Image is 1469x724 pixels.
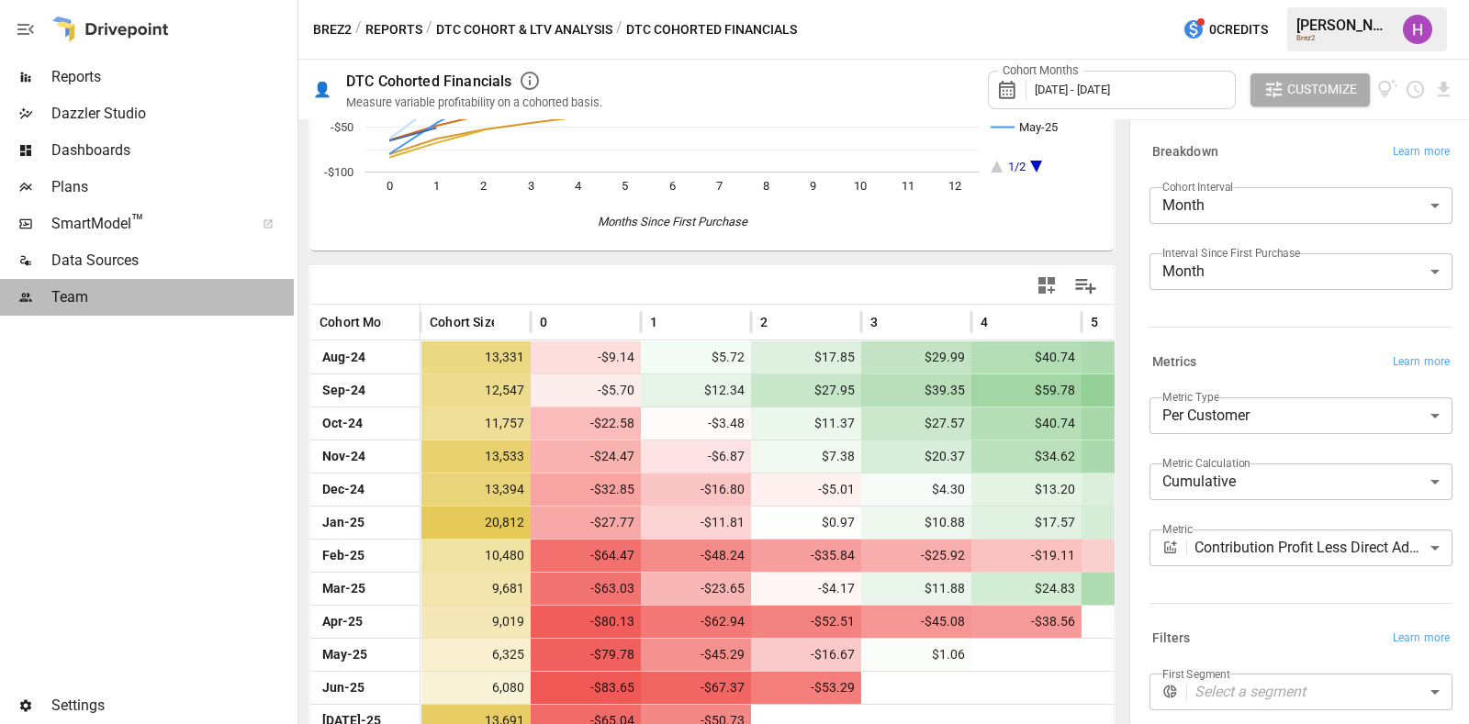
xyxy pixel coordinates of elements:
span: $17.85 [760,341,858,373]
span: $27.57 [870,407,968,440]
span: 13,394 [430,473,527,506]
span: -$11.81 [650,507,747,539]
span: -$24.47 [540,440,637,473]
button: Sort [769,309,795,335]
button: DTC Cohort & LTV Analysis [436,18,612,41]
span: -$25.92 [870,540,968,572]
span: $39.35 [870,374,968,407]
span: -$80.13 [540,606,637,638]
span: 2 [760,313,768,331]
span: $46.58 [1091,573,1188,605]
span: $27.95 [760,374,858,407]
span: Cohort Size [430,313,499,331]
text: 5 [622,179,628,193]
label: Cohort Months [998,62,1083,79]
span: 4 [981,313,988,331]
em: Select a segment [1194,683,1306,700]
span: -$5.01 [760,473,858,506]
span: -$22.58 [540,407,637,440]
span: 13,331 [430,341,527,373]
button: Download report [1433,79,1454,100]
div: Contribution Profit Less Direct Ad Spend [1194,529,1452,566]
span: -$45.29 [650,639,747,671]
span: -$62.94 [650,606,747,638]
div: 👤 [313,81,331,98]
span: 13,533 [430,440,527,473]
h6: Breakdown [1152,142,1218,162]
button: Sort [1100,309,1126,335]
button: Brez2 [313,18,352,41]
div: Cumulative [1149,463,1452,500]
text: May-25 [1019,120,1058,134]
span: Jun-25 [320,672,410,704]
text: 6 [669,179,676,193]
text: 9 [810,179,816,193]
span: $40.74 [981,341,1078,373]
span: -$3.48 [650,407,747,440]
span: $0.97 [760,507,858,539]
span: $59.78 [981,374,1078,407]
span: 11,757 [430,407,527,440]
span: 6,325 [430,639,527,671]
span: Sep-24 [320,374,410,407]
span: [DATE] - [DATE] [1035,83,1110,96]
span: -$13.66 [1091,540,1188,572]
div: / [355,18,362,41]
span: Oct-24 [320,407,410,440]
span: -$45.08 [870,606,968,638]
div: Harry Antonio [1403,15,1432,44]
span: Data Sources [51,250,294,272]
span: 5 [1091,313,1098,331]
label: Interval Since First Purchase [1162,245,1300,261]
button: Sort [990,309,1015,335]
span: -$32.85 [540,473,637,506]
span: Settings [51,695,294,717]
text: Months Since First Purchase [598,215,748,228]
span: Team [51,286,294,308]
text: 1/2 [1008,160,1026,173]
label: Cohort Interval [1162,179,1233,195]
button: Sort [659,309,685,335]
span: Mar-25 [320,573,410,605]
span: $11.37 [760,407,858,440]
text: 8 [763,179,769,193]
span: $20.37 [870,440,968,473]
label: Metric Type [1162,389,1219,405]
text: 11 [902,179,914,193]
span: $10.88 [870,507,968,539]
span: -$16.67 [760,639,858,671]
span: $17.57 [981,507,1078,539]
span: 0 Credits [1209,18,1268,41]
span: $20.30 [1091,473,1188,506]
span: 9,019 [430,606,527,638]
span: 0 [540,313,547,331]
div: Brez2 [1296,34,1392,42]
span: -$63.03 [540,573,637,605]
span: May-25 [320,639,410,671]
text: 4 [575,179,582,193]
span: -$48.24 [650,540,747,572]
span: Customize [1287,78,1357,101]
text: -$100 [324,165,353,179]
span: 1 [650,313,657,331]
span: 6,080 [430,672,527,704]
span: -$38.56 [981,606,1078,638]
div: [PERSON_NAME] [1296,17,1392,34]
span: $40.74 [981,407,1078,440]
span: 3 [870,313,878,331]
span: Dashboards [51,139,294,162]
div: Measure variable profitability on a cohorted basis. [346,95,602,109]
span: 12,547 [430,374,527,407]
span: Dazzler Studio [51,103,294,125]
span: -$83.65 [540,672,637,704]
span: $5.72 [650,341,747,373]
span: $22.69 [1091,507,1188,539]
span: Aug-24 [320,341,410,373]
text: 3 [528,179,534,193]
text: 1 [433,179,440,193]
span: -$16.80 [650,473,747,506]
span: $24.83 [981,573,1078,605]
button: Customize [1250,73,1370,106]
text: -$50 [331,120,353,134]
button: 0Credits [1175,13,1275,47]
